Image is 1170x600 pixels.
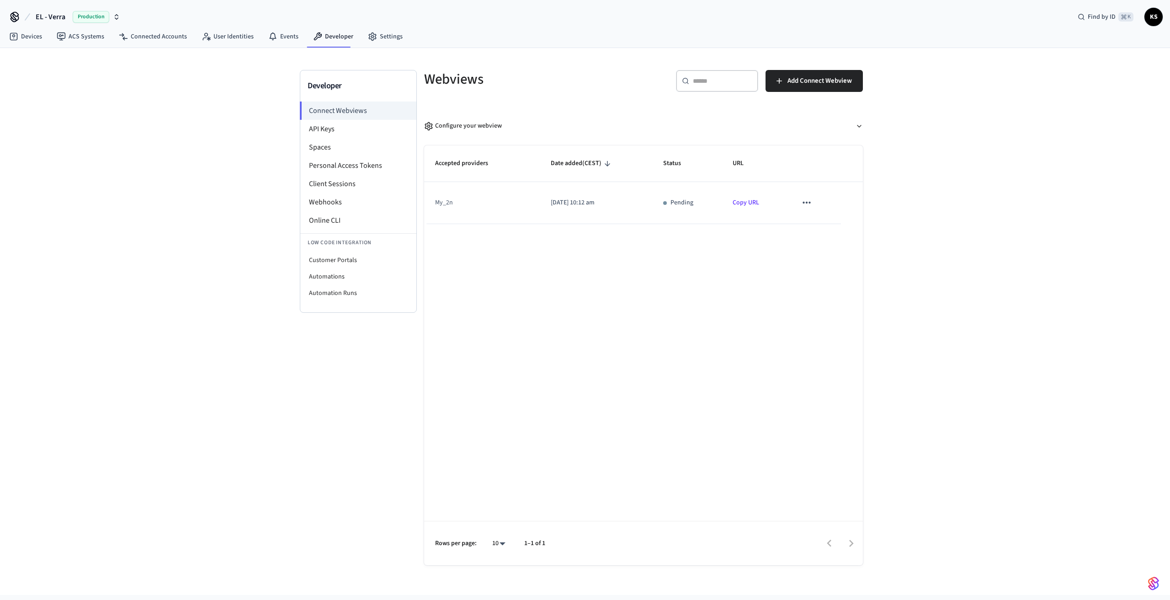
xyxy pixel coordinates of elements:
[435,539,477,548] p: Rows per page:
[300,211,416,230] li: Online CLI
[300,120,416,138] li: API Keys
[300,268,416,285] li: Automations
[2,28,49,45] a: Devices
[300,252,416,268] li: Customer Portals
[1118,12,1133,21] span: ⌘ K
[488,537,510,550] div: 10
[435,198,519,208] div: my_2n
[361,28,410,45] a: Settings
[300,193,416,211] li: Webhooks
[36,11,65,22] span: EL - Verra
[300,102,416,120] li: Connect Webviews
[424,145,863,224] table: sticky table
[300,156,416,175] li: Personal Access Tokens
[424,121,502,131] div: Configure your webview
[551,156,613,171] span: Date added(CEST)
[306,28,361,45] a: Developer
[733,156,755,171] span: URL
[308,80,409,92] h3: Developer
[787,75,852,87] span: Add Connect Webview
[1088,12,1116,21] span: Find by ID
[300,233,416,252] li: Low Code Integration
[435,156,500,171] span: Accepted providers
[524,539,545,548] p: 1–1 of 1
[551,198,641,208] p: [DATE] 10:12 am
[766,70,863,92] button: Add Connect Webview
[300,175,416,193] li: Client Sessions
[194,28,261,45] a: User Identities
[663,156,693,171] span: Status
[49,28,112,45] a: ACS Systems
[300,138,416,156] li: Spaces
[1148,576,1159,591] img: SeamLogoGradient.69752ec5.svg
[73,11,109,23] span: Production
[261,28,306,45] a: Events
[1145,9,1162,25] span: KS
[1144,8,1163,26] button: KS
[300,285,416,301] li: Automation Runs
[733,198,759,207] a: Copy URL
[112,28,194,45] a: Connected Accounts
[1070,9,1141,25] div: Find by ID⌘ K
[670,198,693,208] p: Pending
[424,70,638,89] h5: Webviews
[424,114,863,138] button: Configure your webview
